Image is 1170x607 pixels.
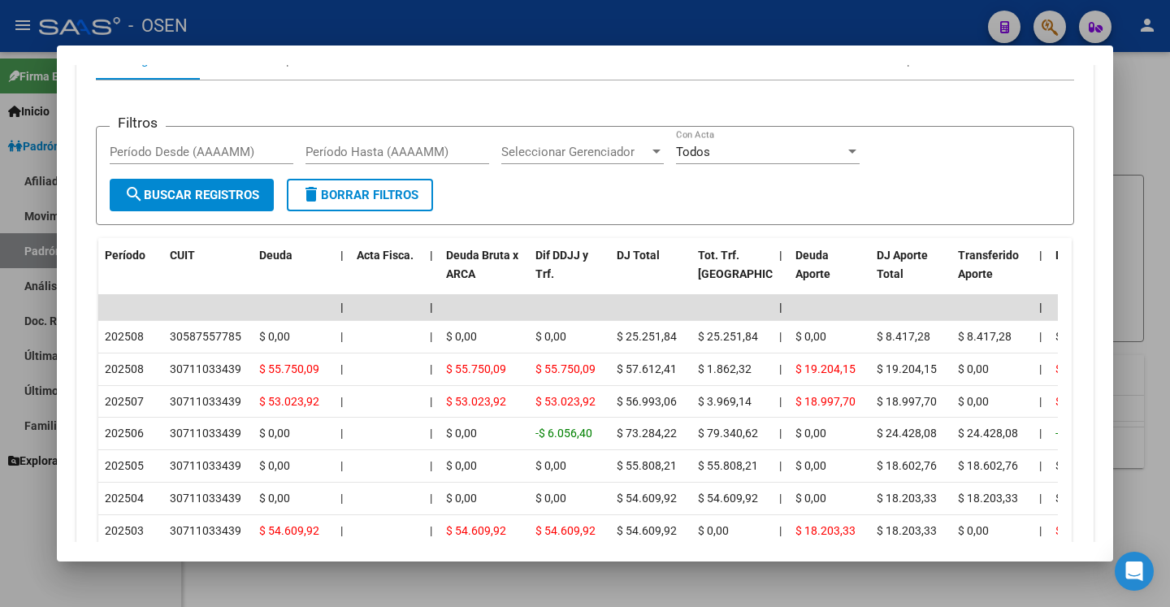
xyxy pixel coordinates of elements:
[535,249,588,280] span: Dif DDJJ y Trf.
[951,238,1033,310] datatable-header-cell: Transferido Aporte
[958,524,989,537] span: $ 0,00
[610,238,691,310] datatable-header-cell: DJ Total
[423,238,440,310] datatable-header-cell: |
[795,492,826,505] span: $ 0,00
[446,524,506,537] span: $ 54.609,92
[535,362,596,375] span: $ 55.750,09
[340,492,343,505] span: |
[110,114,166,132] h3: Filtros
[105,330,144,343] span: 202508
[958,427,1018,440] span: $ 24.428,08
[124,188,259,202] span: Buscar Registros
[795,427,826,440] span: $ 0,00
[877,524,937,537] span: $ 18.203,33
[795,362,856,375] span: $ 19.204,15
[501,145,649,159] span: Seleccionar Gerenciador
[334,238,350,310] datatable-header-cell: |
[698,492,758,505] span: $ 54.609,92
[430,330,432,343] span: |
[340,427,343,440] span: |
[98,238,163,310] datatable-header-cell: Período
[958,459,1018,472] span: $ 18.602,76
[698,249,808,280] span: Tot. Trf. [GEOGRAPHIC_DATA]
[105,492,144,505] span: 202504
[676,145,710,159] span: Todos
[340,362,343,375] span: |
[259,395,319,408] span: $ 53.023,92
[259,492,290,505] span: $ 0,00
[446,249,518,280] span: Deuda Bruta x ARCA
[698,330,758,343] span: $ 25.251,84
[170,457,241,475] div: 30711033439
[170,489,241,508] div: 30711033439
[877,249,928,280] span: DJ Aporte Total
[958,249,1019,280] span: Transferido Aporte
[698,524,729,537] span: $ 0,00
[350,238,423,310] datatable-header-cell: Acta Fisca.
[773,238,789,310] datatable-header-cell: |
[1039,362,1042,375] span: |
[259,459,290,472] span: $ 0,00
[958,492,1018,505] span: $ 18.203,33
[617,524,677,537] span: $ 54.609,92
[105,427,144,440] span: 202506
[535,524,596,537] span: $ 54.609,92
[779,524,782,537] span: |
[259,524,319,537] span: $ 54.609,92
[446,492,477,505] span: $ 0,00
[617,330,677,343] span: $ 25.251,84
[1049,238,1130,310] datatable-header-cell: Deuda Contr.
[1115,552,1154,591] div: Open Intercom Messenger
[170,424,241,443] div: 30711033439
[357,249,414,262] span: Acta Fisca.
[446,395,506,408] span: $ 53.023,92
[430,362,432,375] span: |
[698,459,758,472] span: $ 55.808,21
[1055,427,1112,440] span: -$ 6.056,40
[1039,330,1042,343] span: |
[340,524,343,537] span: |
[698,362,752,375] span: $ 1.862,32
[795,395,856,408] span: $ 18.997,70
[535,427,592,440] span: -$ 6.056,40
[259,330,290,343] span: $ 0,00
[430,301,433,314] span: |
[340,330,343,343] span: |
[110,179,274,211] button: Buscar Registros
[1055,395,1116,408] span: $ 34.026,21
[340,249,344,262] span: |
[795,459,826,472] span: $ 0,00
[691,238,773,310] datatable-header-cell: Tot. Trf. Bruto
[795,330,826,343] span: $ 0,00
[535,459,566,472] span: $ 0,00
[1055,362,1116,375] span: $ 36.545,94
[430,249,433,262] span: |
[779,459,782,472] span: |
[779,301,782,314] span: |
[958,362,989,375] span: $ 0,00
[779,492,782,505] span: |
[698,395,752,408] span: $ 3.969,14
[287,179,433,211] button: Borrar Filtros
[446,427,477,440] span: $ 0,00
[617,492,677,505] span: $ 54.609,92
[1055,492,1086,505] span: $ 0,00
[301,184,321,204] mat-icon: delete
[529,238,610,310] datatable-header-cell: Dif DDJJ y Trf.
[1039,492,1042,505] span: |
[958,395,989,408] span: $ 0,00
[877,362,937,375] span: $ 19.204,15
[617,395,677,408] span: $ 56.993,06
[170,522,241,540] div: 30711033439
[877,395,937,408] span: $ 18.997,70
[259,362,319,375] span: $ 55.750,09
[1039,427,1042,440] span: |
[163,238,253,310] datatable-header-cell: CUIT
[1039,249,1042,262] span: |
[253,238,334,310] datatable-header-cell: Deuda
[779,362,782,375] span: |
[301,188,418,202] span: Borrar Filtros
[105,362,144,375] span: 202508
[877,330,930,343] span: $ 8.417,28
[958,330,1012,343] span: $ 8.417,28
